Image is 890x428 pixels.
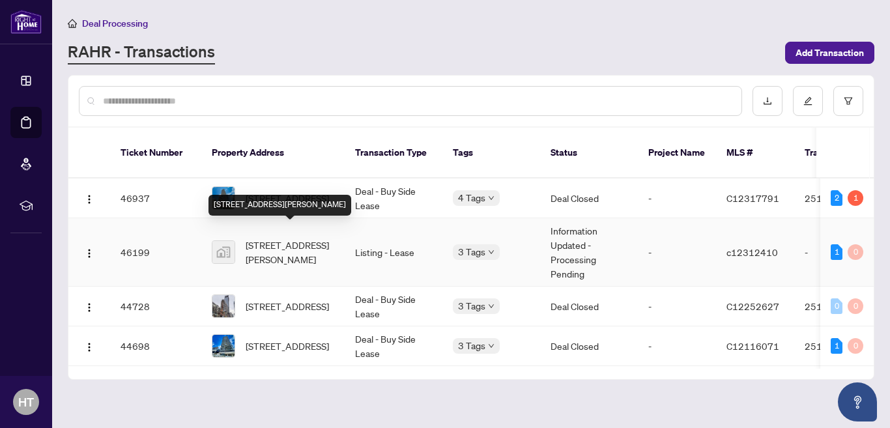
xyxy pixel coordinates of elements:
[794,128,885,178] th: Trade Number
[345,218,442,287] td: Listing - Lease
[79,335,100,356] button: Logo
[844,96,853,106] span: filter
[458,244,485,259] span: 3 Tags
[345,128,442,178] th: Transaction Type
[638,128,716,178] th: Project Name
[488,343,495,349] span: down
[110,218,201,287] td: 46199
[84,248,94,259] img: Logo
[763,96,772,106] span: download
[110,178,201,218] td: 46937
[785,42,874,64] button: Add Transaction
[540,128,638,178] th: Status
[638,326,716,366] td: -
[488,249,495,255] span: down
[831,190,842,206] div: 2
[345,178,442,218] td: Deal - Buy Side Lease
[803,96,812,106] span: edit
[458,190,485,205] span: 4 Tags
[793,86,823,116] button: edit
[68,41,215,64] a: RAHR - Transactions
[246,299,329,313] span: [STREET_ADDRESS]
[442,128,540,178] th: Tags
[212,335,235,357] img: thumbnail-img
[848,190,863,206] div: 1
[831,338,842,354] div: 1
[848,338,863,354] div: 0
[345,287,442,326] td: Deal - Buy Side Lease
[838,382,877,421] button: Open asap
[540,287,638,326] td: Deal Closed
[208,195,351,216] div: [STREET_ADDRESS][PERSON_NAME]
[212,295,235,317] img: thumbnail-img
[110,326,201,366] td: 44698
[345,326,442,366] td: Deal - Buy Side Lease
[79,242,100,263] button: Logo
[794,218,885,287] td: -
[540,178,638,218] td: Deal Closed
[726,246,778,258] span: c12312410
[488,303,495,309] span: down
[10,10,42,34] img: logo
[84,342,94,352] img: Logo
[726,192,779,204] span: C12317791
[794,326,885,366] td: 2512517
[110,287,201,326] td: 44728
[794,287,885,326] td: 2510831
[540,326,638,366] td: Deal Closed
[831,298,842,314] div: 0
[796,42,864,63] span: Add Transaction
[82,18,148,29] span: Deal Processing
[638,287,716,326] td: -
[84,194,94,205] img: Logo
[458,338,485,353] span: 3 Tags
[212,187,235,209] img: thumbnail-img
[79,188,100,208] button: Logo
[18,393,34,411] span: HT
[68,19,77,28] span: home
[638,218,716,287] td: -
[246,238,334,266] span: [STREET_ADDRESS][PERSON_NAME]
[753,86,782,116] button: download
[79,296,100,317] button: Logo
[848,298,863,314] div: 0
[246,339,329,353] span: [STREET_ADDRESS]
[246,191,329,205] span: [STREET_ADDRESS]
[638,178,716,218] td: -
[212,241,235,263] img: thumbnail-img
[831,244,842,260] div: 1
[540,218,638,287] td: Information Updated - Processing Pending
[716,128,794,178] th: MLS #
[794,178,885,218] td: 2512386
[201,128,345,178] th: Property Address
[833,86,863,116] button: filter
[84,302,94,313] img: Logo
[458,298,485,313] span: 3 Tags
[488,195,495,201] span: down
[110,128,201,178] th: Ticket Number
[848,244,863,260] div: 0
[726,340,779,352] span: C12116071
[726,300,779,312] span: C12252627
